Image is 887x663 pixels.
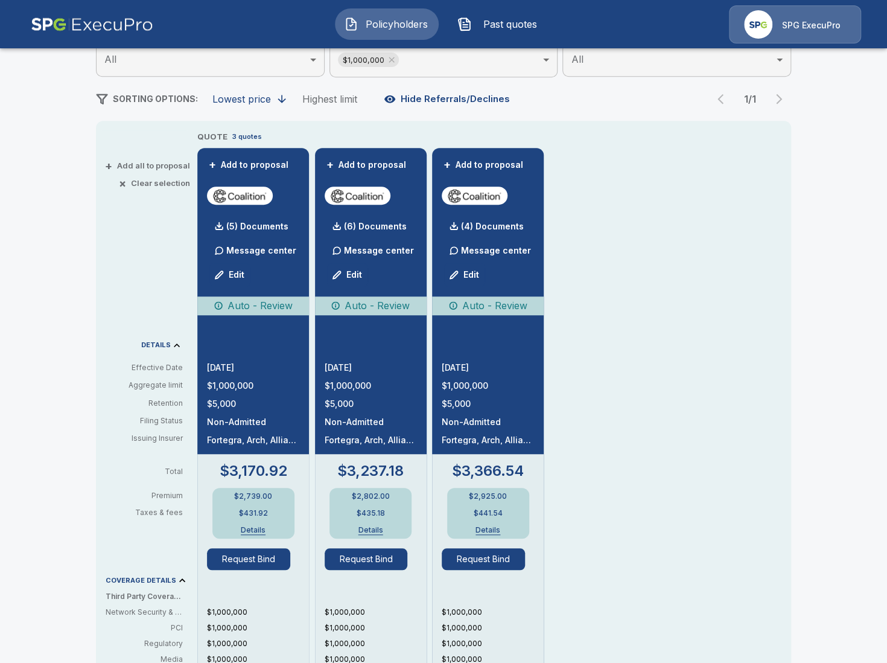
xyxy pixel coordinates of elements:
p: Message center [461,244,531,257]
span: $1,000,000 [338,53,389,67]
img: Agency Icon [744,10,772,39]
p: Fortegra, Arch, Allianz, Aspen, Vantage [207,436,299,444]
img: Policyholders Icon [344,17,358,31]
button: Hide Referrals/Declines [381,88,515,110]
p: Total [106,468,192,475]
p: SPG ExecuPro [782,19,841,31]
p: $5,000 [207,400,299,408]
span: + [326,161,334,169]
div: $1,000,000 [338,53,399,67]
p: (5) Documents [226,222,288,231]
img: AA Logo [31,5,153,43]
span: Request Bind [207,548,299,570]
p: $1,000,000 [207,638,309,649]
p: $1,000,000 [325,382,417,390]
p: $1,000,000 [442,607,544,618]
button: Request Bind [442,548,525,570]
button: Details [229,527,278,534]
p: Effective Date [106,362,183,373]
p: DETAILS [141,342,171,348]
p: $431.92 [239,510,268,517]
p: Auto - Review [462,298,527,313]
p: $2,925.00 [469,493,507,500]
img: coalitioncyber [447,187,503,205]
span: × [119,179,126,187]
p: $1,000,000 [325,623,427,633]
p: $1,000,000 [207,382,299,390]
button: Request Bind [325,548,408,570]
p: 1 / 1 [738,94,762,104]
p: QUOTE [197,131,227,143]
p: Auto - Review [345,298,410,313]
img: coalitioncyber [329,187,386,205]
span: SORTING OPTIONS: [113,94,198,104]
p: Non-Admitted [442,418,534,426]
p: Fortegra, Arch, Allianz, Aspen, Vantage [442,436,534,444]
p: $1,000,000 [207,623,309,633]
p: $435.18 [357,510,385,517]
button: Edit [209,263,250,287]
button: Past quotes IconPast quotes [448,8,552,40]
p: $5,000 [325,400,417,408]
p: PCI: Covers fines or penalties imposed by banks or credit card companies [106,623,183,633]
span: All [104,53,116,65]
p: Message center [226,244,296,257]
button: Details [346,527,395,534]
p: $1,000,000 [207,607,309,618]
p: Filing Status [106,415,183,426]
span: + [105,162,112,170]
p: Network Security & Privacy Liability: Third party liability costs [106,607,183,618]
button: Edit [444,263,485,287]
span: Request Bind [325,548,417,570]
p: (4) Documents [461,222,524,231]
p: Taxes & fees [106,509,192,516]
p: $3,170.92 [220,464,287,478]
p: Regulatory: In case you're fined by regulators (e.g., for breaching consumer privacy) [106,638,183,649]
p: $1,000,000 [325,638,427,649]
p: COVERAGE DETAILS [106,577,176,584]
button: Edit [327,263,368,287]
p: Non-Admitted [325,418,417,426]
p: Aggregate limit [106,380,183,391]
button: +Add to proposal [442,158,526,171]
p: Retention [106,398,183,409]
p: 3 quotes [232,132,262,142]
p: $3,237.18 [337,464,404,478]
p: $3,366.54 [452,464,524,478]
p: [DATE] [442,364,534,372]
p: Issuing Insurer [106,433,183,444]
p: $2,802.00 [352,493,390,500]
p: Message center [344,244,414,257]
div: Lowest price [212,93,271,105]
button: Policyholders IconPolicyholders [335,8,439,40]
span: All [571,53,583,65]
p: $2,739.00 [234,493,272,500]
p: $1,000,000 [442,638,544,649]
p: [DATE] [207,364,299,372]
p: Non-Admitted [207,418,299,426]
a: Agency IconSPG ExecuPro [729,5,861,43]
p: [DATE] [325,364,417,372]
span: + [209,161,216,169]
p: $5,000 [442,400,534,408]
button: +Add all to proposal [107,162,190,170]
p: $1,000,000 [442,623,544,633]
span: Past quotes [477,17,543,31]
p: Fortegra, Arch, Allianz, Aspen, Vantage [325,436,417,444]
button: +Add to proposal [325,158,409,171]
p: Auto - Review [227,298,293,313]
p: $1,000,000 [325,607,427,618]
span: + [443,161,451,169]
button: Request Bind [207,548,290,570]
img: Past quotes Icon [457,17,472,31]
p: (6) Documents [344,222,407,231]
button: ×Clear selection [121,179,190,187]
button: Details [464,527,512,534]
p: Premium [106,492,192,499]
button: +Add to proposal [207,158,291,171]
img: coalitioncyber [212,187,268,205]
p: Third Party Coverage [106,591,192,602]
p: $441.54 [474,510,503,517]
